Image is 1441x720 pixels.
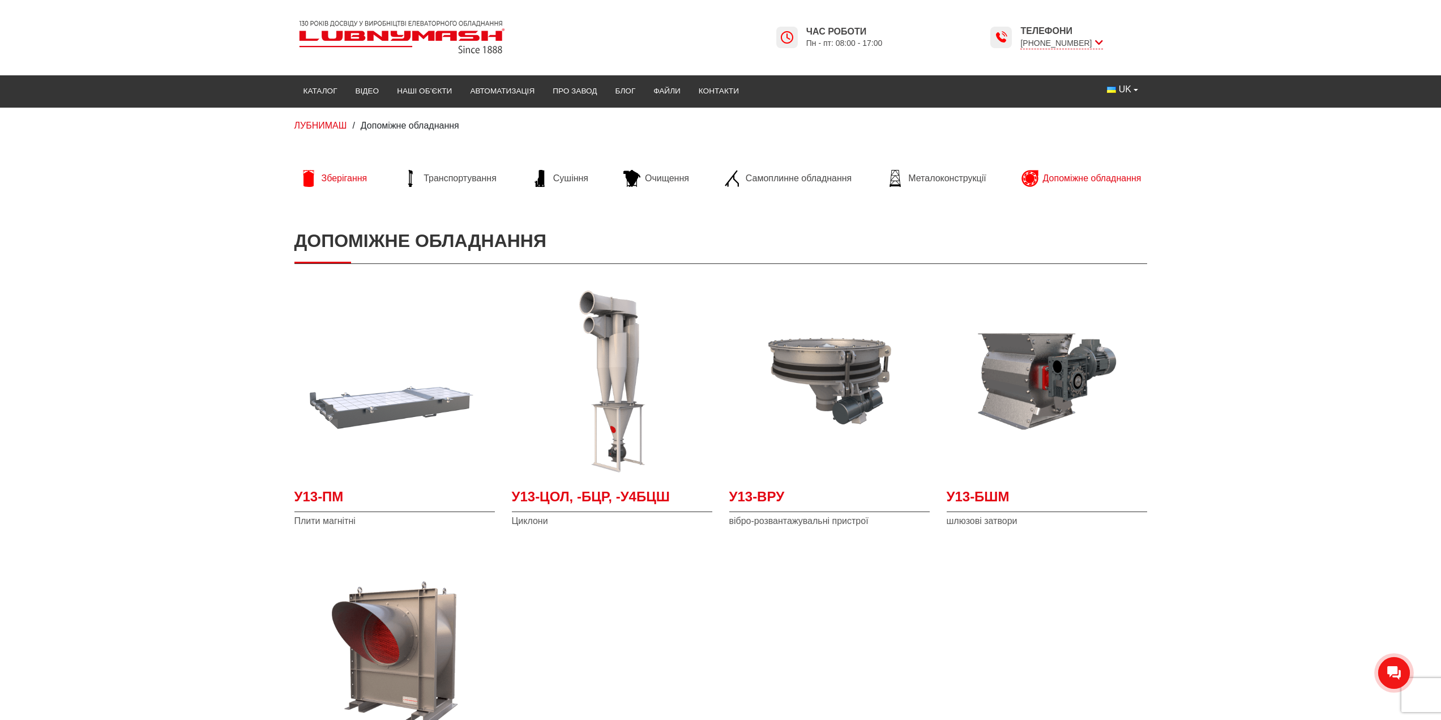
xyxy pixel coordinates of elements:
a: Автоматизація [461,79,544,104]
a: Допоміжне обладнання [1016,170,1147,187]
span: Циклони [512,515,712,527]
a: У13-ПМ [294,487,495,513]
span: шлюзові затвори [947,515,1147,527]
a: У13-БШМ [947,487,1147,513]
a: У13-ВРУ [729,487,930,513]
a: Металоконструкції [881,170,991,187]
a: У13-ЦОЛ, -БЦР, -У4БЦШ [512,487,712,513]
a: Блог [606,79,644,104]
a: Каталог [294,79,347,104]
span: Самоплинне обладнання [746,172,852,185]
span: вібро-розвантажувальні пристрої [729,515,930,527]
a: ЛУБНИМАШ [294,121,347,130]
img: Lubnymash [294,16,510,58]
a: Самоплинне обладнання [719,170,857,187]
span: UK [1119,83,1131,96]
a: Про завод [544,79,606,104]
img: Українська [1107,87,1116,93]
span: Допоміжне обладнання [361,121,459,130]
span: Зберігання [322,172,367,185]
span: Металоконструкції [908,172,986,185]
img: шлюзовий затвор [947,281,1147,482]
span: / [352,121,354,130]
a: Сушіння [526,170,594,187]
a: Контакти [690,79,748,104]
img: Lubnymash time icon [780,31,794,44]
span: Сушіння [553,172,588,185]
span: Плити магнітні [294,515,495,527]
span: Транспортування [424,172,497,185]
h1: Допоміжне обладнання [294,219,1147,263]
button: UK [1098,79,1147,100]
a: Зберігання [294,170,373,187]
a: Очищення [618,170,695,187]
span: Допоміжне обладнання [1043,172,1141,185]
a: Наші об’єкти [388,79,461,104]
span: [PHONE_NUMBER] [1020,37,1102,49]
a: Транспортування [396,170,502,187]
span: Очищення [645,172,689,185]
img: Lubnymash time icon [994,31,1008,44]
span: Пн - пт: 08:00 - 17:00 [806,38,883,49]
span: Час роботи [806,25,883,38]
a: Файли [644,79,690,104]
a: Відео [347,79,388,104]
span: Телефони [1020,25,1102,37]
